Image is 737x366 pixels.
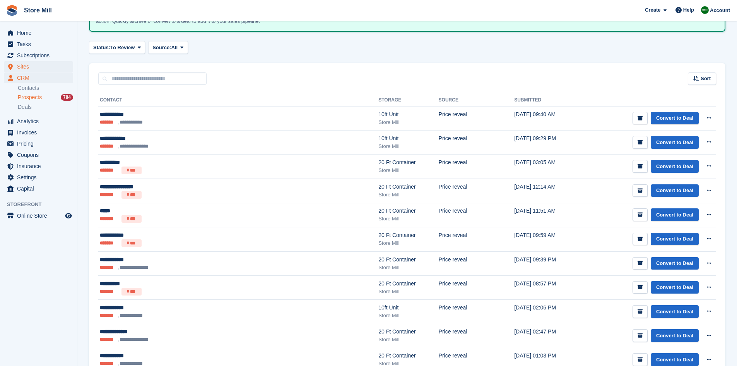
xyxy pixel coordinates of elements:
[378,94,438,107] th: Storage
[378,134,438,143] div: 10ft Unit
[4,210,73,221] a: menu
[439,107,515,131] td: Price reveal
[171,44,178,52] span: All
[378,264,438,271] div: Store Mill
[514,94,581,107] th: Submitted
[17,39,63,50] span: Tasks
[439,131,515,155] td: Price reveal
[98,94,378,107] th: Contact
[378,256,438,264] div: 20 Ft Container
[439,275,515,300] td: Price reveal
[18,103,32,111] span: Deals
[4,72,73,83] a: menu
[17,116,63,127] span: Analytics
[378,231,438,239] div: 20 Ft Container
[17,183,63,194] span: Capital
[378,304,438,312] div: 10ft Unit
[93,44,110,52] span: Status:
[378,143,438,150] div: Store Mill
[378,239,438,247] div: Store Mill
[701,6,709,14] img: Angus
[651,281,699,294] a: Convert to Deal
[21,4,55,17] a: Store Mill
[18,84,73,92] a: Contacts
[378,215,438,223] div: Store Mill
[378,207,438,215] div: 20 Ft Container
[651,233,699,246] a: Convert to Deal
[651,208,699,221] a: Convert to Deal
[651,257,699,270] a: Convert to Deal
[651,184,699,197] a: Convert to Deal
[378,280,438,288] div: 20 Ft Container
[4,149,73,160] a: menu
[651,353,699,366] a: Convert to Deal
[4,161,73,172] a: menu
[378,119,438,126] div: Store Mill
[651,112,699,125] a: Convert to Deal
[378,312,438,320] div: Store Mill
[378,288,438,296] div: Store Mill
[17,149,63,160] span: Coupons
[645,6,660,14] span: Create
[514,203,581,227] td: [DATE] 11:51 AM
[439,203,515,227] td: Price reveal
[17,50,63,61] span: Subscriptions
[439,155,515,179] td: Price reveal
[651,305,699,318] a: Convert to Deal
[4,116,73,127] a: menu
[4,172,73,183] a: menu
[6,5,18,16] img: stora-icon-8386f47178a22dfd0bd8f6a31ec36ba5ce8667c1dd55bd0f319d3a0aa187defe.svg
[4,39,73,50] a: menu
[17,127,63,138] span: Invoices
[683,6,694,14] span: Help
[439,94,515,107] th: Source
[148,41,188,54] button: Source: All
[514,155,581,179] td: [DATE] 03:05 AM
[439,300,515,324] td: Price reveal
[514,275,581,300] td: [DATE] 08:57 PM
[7,201,77,208] span: Storefront
[439,227,515,252] td: Price reveal
[651,329,699,342] a: Convert to Deal
[4,183,73,194] a: menu
[710,7,730,14] span: Account
[514,179,581,203] td: [DATE] 12:14 AM
[17,138,63,149] span: Pricing
[378,328,438,336] div: 20 Ft Container
[514,107,581,131] td: [DATE] 09:40 AM
[514,300,581,324] td: [DATE] 02:06 PM
[152,44,171,52] span: Source:
[514,131,581,155] td: [DATE] 09:29 PM
[514,227,581,252] td: [DATE] 09:59 AM
[110,44,135,52] span: To Review
[4,138,73,149] a: menu
[439,251,515,275] td: Price reveal
[514,324,581,348] td: [DATE] 02:47 PM
[514,251,581,275] td: [DATE] 09:39 PM
[17,161,63,172] span: Insurance
[18,93,73,101] a: Prospects 784
[378,158,438,167] div: 20 Ft Container
[378,336,438,344] div: Store Mill
[701,75,711,82] span: Sort
[17,172,63,183] span: Settings
[17,27,63,38] span: Home
[17,72,63,83] span: CRM
[378,167,438,174] div: Store Mill
[378,191,438,199] div: Store Mill
[18,94,42,101] span: Prospects
[439,179,515,203] td: Price reveal
[64,211,73,220] a: Preview store
[651,160,699,173] a: Convert to Deal
[378,183,438,191] div: 20 Ft Container
[378,110,438,119] div: 10ft Unit
[61,94,73,101] div: 784
[4,127,73,138] a: menu
[651,136,699,149] a: Convert to Deal
[4,61,73,72] a: menu
[17,61,63,72] span: Sites
[89,41,145,54] button: Status: To Review
[18,103,73,111] a: Deals
[4,27,73,38] a: menu
[4,50,73,61] a: menu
